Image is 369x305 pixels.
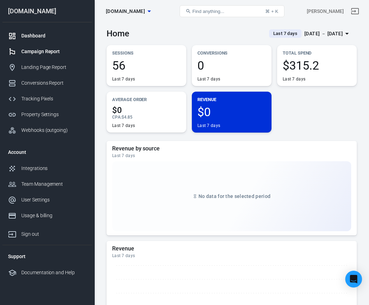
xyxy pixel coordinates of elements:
[2,59,92,75] a: Landing Page Report
[347,3,363,20] a: Sign out
[2,75,92,91] a: Conversions Report
[103,5,153,18] button: [DOMAIN_NAME]
[21,165,86,172] div: Integrations
[21,111,86,118] div: Property Settings
[21,127,86,134] div: Webhooks (outgoing)
[112,153,351,158] div: Last 7 days
[112,76,135,82] div: Last 7 days
[197,49,266,57] p: Conversions
[180,5,284,17] button: Find anything...⌘ + K
[112,115,122,120] span: CPA :
[112,106,181,114] span: $0
[2,28,92,44] a: Dashboard
[283,59,351,71] span: $315.2
[265,9,278,14] div: ⌘ + K
[21,32,86,40] div: Dashboard
[112,123,135,128] div: Last 7 days
[21,64,86,71] div: Landing Page Report
[2,44,92,59] a: Campaign Report
[21,269,86,276] div: Documentation and Help
[2,107,92,122] a: Property Settings
[197,96,266,103] p: Revenue
[2,176,92,192] a: Team Management
[107,29,129,38] h3: Home
[21,230,86,238] div: Sign out
[2,224,92,242] a: Sign out
[304,29,343,38] div: [DATE] － [DATE]
[21,79,86,87] div: Conversions Report
[2,161,92,176] a: Integrations
[307,8,344,15] div: Account id: Z7eiIvhy
[112,96,181,103] p: Average Order
[283,76,305,82] div: Last 7 days
[2,208,92,224] a: Usage & billing
[198,193,270,199] span: No data for the selected period
[197,123,220,128] div: Last 7 days
[2,91,92,107] a: Tracking Pixels
[112,253,351,258] div: Last 7 days
[21,212,86,219] div: Usage & billing
[21,95,86,102] div: Tracking Pixels
[2,144,92,161] li: Account
[2,122,92,138] a: Webhooks (outgoing)
[2,8,92,14] div: [DOMAIN_NAME]
[112,145,351,152] h5: Revenue by source
[197,76,220,82] div: Last 7 days
[112,59,181,71] span: 56
[21,180,86,188] div: Team Management
[106,7,145,16] span: carinspector.io
[122,115,132,120] span: $4.85
[2,192,92,208] a: User Settings
[283,49,351,57] p: Total Spend
[193,9,224,14] span: Find anything...
[197,106,266,118] span: $0
[270,30,300,37] span: Last 7 days
[112,49,181,57] p: Sessions
[2,248,92,265] li: Support
[263,28,357,40] button: Last 7 days[DATE] － [DATE]
[197,59,266,71] span: 0
[112,245,351,252] h5: Revenue
[345,271,362,288] div: Open Intercom Messenger
[21,48,86,55] div: Campaign Report
[21,196,86,204] div: User Settings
